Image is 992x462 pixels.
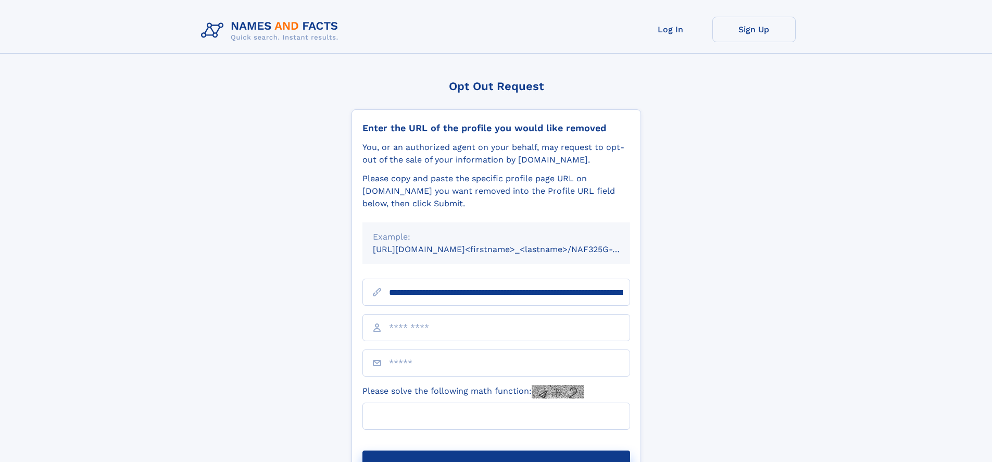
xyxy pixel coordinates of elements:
[362,385,584,398] label: Please solve the following math function:
[351,80,641,93] div: Opt Out Request
[362,172,630,210] div: Please copy and paste the specific profile page URL on [DOMAIN_NAME] you want removed into the Pr...
[362,122,630,134] div: Enter the URL of the profile you would like removed
[373,231,620,243] div: Example:
[197,17,347,45] img: Logo Names and Facts
[629,17,712,42] a: Log In
[373,244,650,254] small: [URL][DOMAIN_NAME]<firstname>_<lastname>/NAF325G-xxxxxxxx
[712,17,796,42] a: Sign Up
[362,141,630,166] div: You, or an authorized agent on your behalf, may request to opt-out of the sale of your informatio...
